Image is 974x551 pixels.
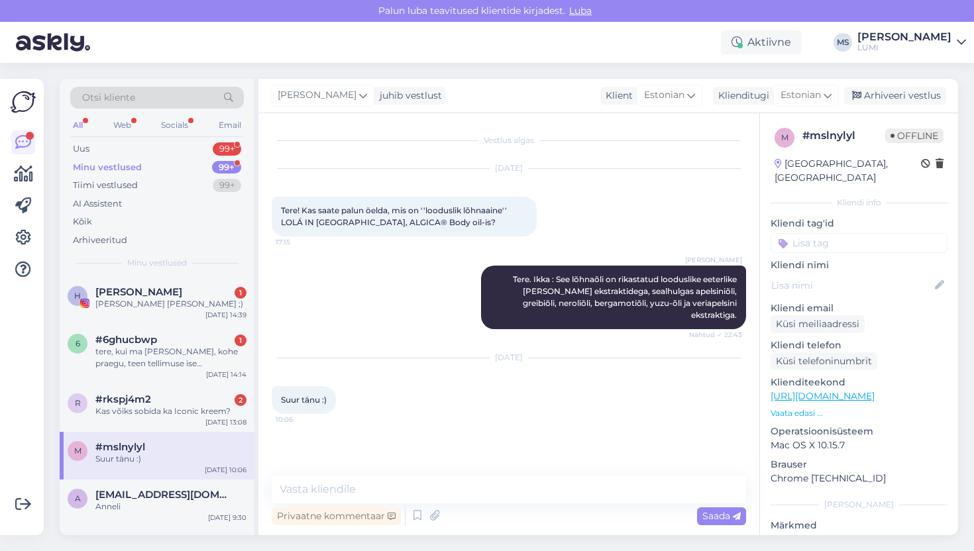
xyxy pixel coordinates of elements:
[276,237,325,247] span: 17:15
[74,291,81,301] span: H
[844,87,946,105] div: Arhiveeri vestlus
[771,376,947,389] p: Klienditeekond
[235,394,246,406] div: 2
[272,507,401,525] div: Privaatne kommentaar
[771,217,947,230] p: Kliendi tag'id
[205,465,246,475] div: [DATE] 10:06
[70,117,85,134] div: All
[834,33,852,52] div: MS
[82,91,135,105] span: Otsi kliente
[75,493,81,503] span: a
[771,390,875,402] a: [URL][DOMAIN_NAME]
[11,89,36,115] img: Askly Logo
[644,88,684,103] span: Estonian
[771,258,947,272] p: Kliendi nimi
[76,338,80,348] span: 6
[95,489,233,501] span: anneli.joonas@vendisys.com
[702,510,741,522] span: Saada
[600,89,633,103] div: Klient
[771,519,947,532] p: Märkmed
[95,286,182,298] span: Heli Mäesepp
[771,338,947,352] p: Kliendi telefon
[73,161,142,174] div: Minu vestlused
[771,472,947,485] p: Chrome [TECHNICAL_ID]
[771,438,947,452] p: Mac OS X 10.15.7
[111,117,134,134] div: Web
[771,315,865,333] div: Küsi meiliaadressi
[272,162,746,174] div: [DATE]
[781,132,788,142] span: m
[73,179,138,192] div: Tiimi vestlused
[771,352,877,370] div: Küsi telefoninumbrit
[95,298,246,310] div: [PERSON_NAME] [PERSON_NAME] ;)
[235,287,246,299] div: 1
[857,32,951,42] div: [PERSON_NAME]
[689,330,742,340] span: Nähtud ✓ 22:43
[75,398,81,408] span: r
[272,134,746,146] div: Vestlus algas
[208,513,246,523] div: [DATE] 9:30
[235,334,246,346] div: 1
[276,415,325,425] span: 10:06
[213,142,241,156] div: 99+
[857,42,951,53] div: LUMI
[374,89,442,103] div: juhib vestlust
[857,32,966,53] a: [PERSON_NAME]LUMI
[95,334,157,346] span: #6ghucbwp
[771,197,947,209] div: Kliendi info
[281,395,327,405] span: Suur tänu :)
[95,393,151,405] span: #rkspj4m2
[721,30,802,54] div: Aktiivne
[802,128,885,144] div: # mslnylyl
[565,5,596,17] span: Luba
[713,89,769,103] div: Klienditugi
[771,458,947,472] p: Brauser
[127,257,187,269] span: Minu vestlused
[205,417,246,427] div: [DATE] 13:08
[281,205,509,227] span: Tere! Kas saate palun öelda, mis on ''looduslik lõhnaaine'' LOLÁ IN [GEOGRAPHIC_DATA], ALGICA® Bo...
[74,446,81,456] span: m
[513,274,739,320] span: Tere. Ikka : See lõhnaõli on rikastatud looduslike eeterlike [PERSON_NAME] ekstraktidega, sealhul...
[775,157,921,185] div: [GEOGRAPHIC_DATA], [GEOGRAPHIC_DATA]
[781,88,821,103] span: Estonian
[771,425,947,438] p: Operatsioonisüsteem
[771,407,947,419] p: Vaata edasi ...
[206,370,246,379] div: [DATE] 14:14
[73,142,89,156] div: Uus
[272,352,746,364] div: [DATE]
[95,405,246,417] div: Kas võiks sobida ka Iconic kreem?
[73,197,122,211] div: AI Assistent
[95,441,145,453] span: #mslnylyl
[216,117,244,134] div: Email
[885,128,944,143] span: Offline
[73,215,92,228] div: Kõik
[771,233,947,253] input: Lisa tag
[205,310,246,320] div: [DATE] 14:39
[771,499,947,511] div: [PERSON_NAME]
[213,179,241,192] div: 99+
[95,501,246,513] div: Anneli
[95,346,246,370] div: tere, kui ma [PERSON_NAME], kohe praegu, teen tellimuse ise [PERSON_NAME] minemisega Voltasse, si...
[771,301,947,315] p: Kliendi email
[212,161,241,174] div: 99+
[158,117,191,134] div: Socials
[771,278,932,293] input: Lisa nimi
[73,234,127,247] div: Arhiveeritud
[685,255,742,265] span: [PERSON_NAME]
[95,453,246,465] div: Suur tänu :)
[278,88,356,103] span: [PERSON_NAME]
